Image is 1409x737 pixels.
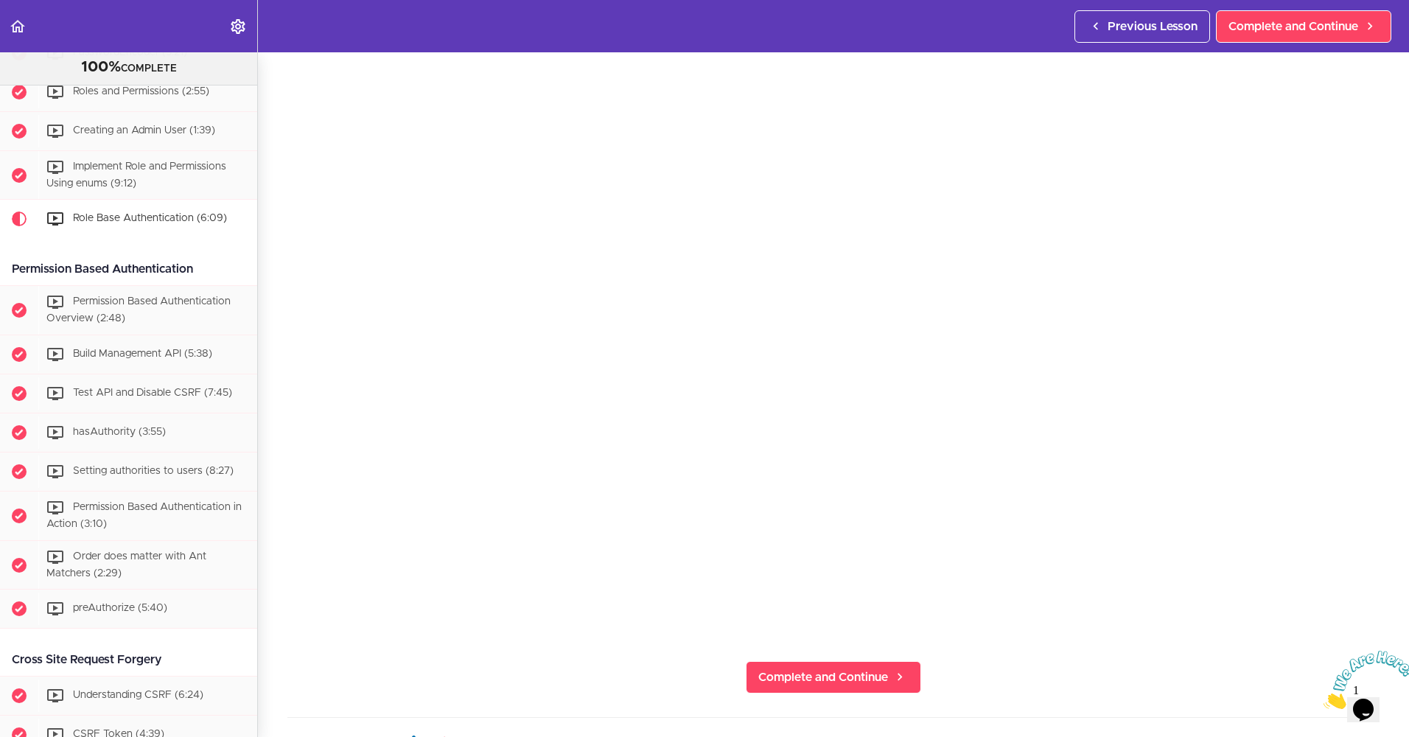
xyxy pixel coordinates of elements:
[287,23,1380,638] iframe: Video Player
[73,388,232,398] span: Test API and Disable CSRF (7:45)
[73,466,234,476] span: Setting authorities to users (8:27)
[1108,18,1198,35] span: Previous Lesson
[73,427,166,437] span: hasAuthority (3:55)
[1228,18,1358,35] span: Complete and Continue
[229,18,247,35] svg: Settings Menu
[758,668,888,686] span: Complete and Continue
[73,349,212,359] span: Build Management API (5:38)
[73,691,203,701] span: Understanding CSRF (6:24)
[73,604,167,614] span: preAuthorize (5:40)
[6,6,12,18] span: 1
[73,214,227,224] span: Role Base Authentication (6:09)
[46,161,226,189] span: Implement Role and Permissions Using enums (9:12)
[81,60,121,74] span: 100%
[18,58,239,77] div: COMPLETE
[9,18,27,35] svg: Back to course curriculum
[1318,645,1409,715] iframe: chat widget
[46,502,242,529] span: Permission Based Authentication in Action (3:10)
[46,551,206,579] span: Order does matter with Ant Matchers (2:29)
[1216,10,1391,43] a: Complete and Continue
[746,661,921,694] a: Complete and Continue
[6,6,97,64] img: Chat attention grabber
[73,86,209,97] span: Roles and Permissions (2:55)
[73,125,215,136] span: Creating an Admin User (1:39)
[1074,10,1210,43] a: Previous Lesson
[46,297,231,324] span: Permission Based Authentication Overview (2:48)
